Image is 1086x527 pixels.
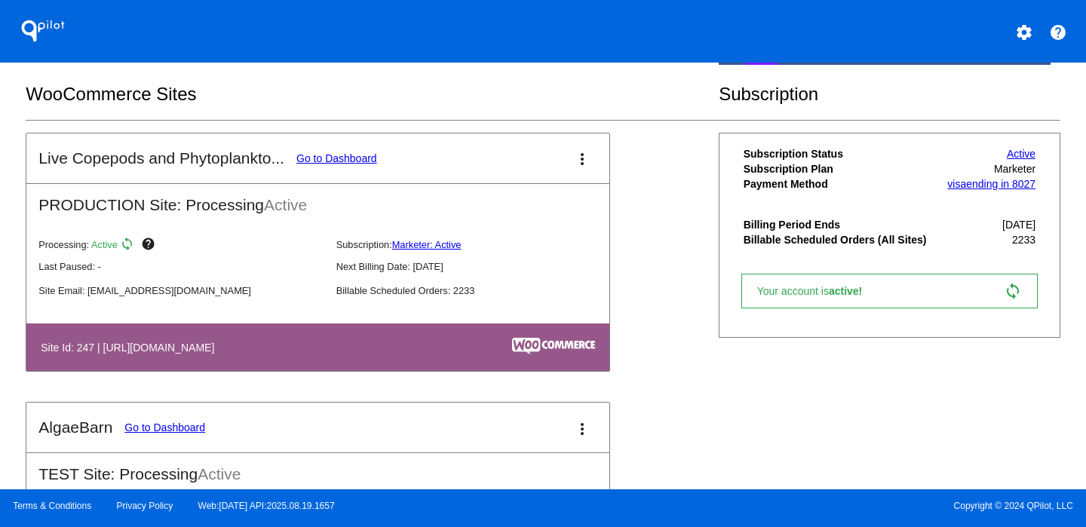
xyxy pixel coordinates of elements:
mat-icon: settings [1015,23,1033,41]
span: 2233 [1012,234,1035,246]
a: Go to Dashboard [296,152,377,164]
span: Copyright © 2024 QPilot, LLC [556,501,1073,511]
h2: Live Copepods and Phytoplankto... [38,149,284,167]
mat-icon: sync [1004,282,1022,300]
a: visaending in 8027 [947,178,1035,190]
a: Active [1007,148,1035,160]
th: Payment Method [743,177,940,191]
mat-icon: sync [120,237,138,255]
span: active! [829,285,870,297]
span: Active [198,465,241,483]
span: [DATE] [1002,219,1035,231]
span: Active [91,239,118,250]
span: Your account is [757,285,878,297]
a: Go to Dashboard [124,421,205,434]
th: Subscription Plan [743,162,940,176]
h4: Site Id: 247 | [URL][DOMAIN_NAME] [41,342,222,354]
p: Next Billing Date: [DATE] [336,261,621,272]
mat-icon: help [141,237,159,255]
p: Last Paused: - [38,261,324,272]
mat-icon: help [1049,23,1067,41]
p: Subscription: [336,239,621,250]
a: Privacy Policy [117,501,173,511]
p: Site Email: [EMAIL_ADDRESS][DOMAIN_NAME] [38,285,324,296]
img: c53aa0e5-ae75-48aa-9bee-956650975ee5 [512,338,595,354]
p: Processing: [38,237,324,255]
span: Active [264,196,307,213]
th: Subscription Status [743,147,940,161]
mat-icon: more_vert [573,150,591,168]
h2: Subscription [719,84,1060,105]
a: Marketer: Active [392,239,462,250]
th: Billing Period Ends [743,218,940,231]
h2: TEST Site: Processing [26,453,609,483]
h2: AlgaeBarn [38,418,112,437]
a: Your account isactive! sync [741,274,1038,308]
h1: QPilot [13,16,73,46]
p: Billable Scheduled Orders: 2233 [336,285,621,296]
span: Marketer [994,163,1035,175]
th: Billable Scheduled Orders (All Sites) [743,233,940,247]
a: Web:[DATE] API:2025.08.19.1657 [198,501,335,511]
mat-icon: more_vert [573,420,591,438]
h2: PRODUCTION Site: Processing [26,184,609,214]
span: visa [947,178,966,190]
h2: WooCommerce Sites [26,84,719,105]
a: Terms & Conditions [13,501,91,511]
